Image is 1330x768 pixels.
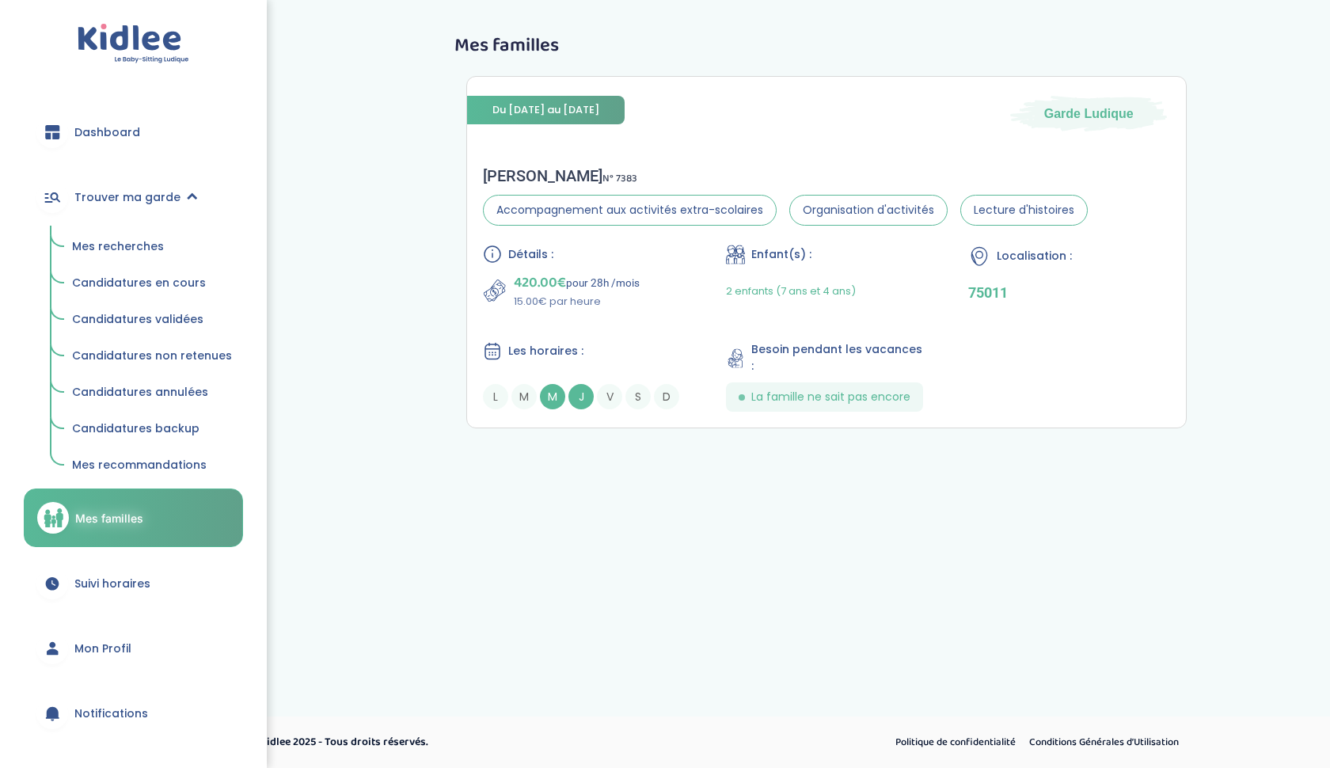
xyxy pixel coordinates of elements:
a: Trouver ma garde [24,169,243,226]
span: Candidatures validées [72,311,203,327]
span: Du [DATE] au [DATE] [467,96,625,124]
a: Mes recherches [61,232,243,262]
span: Candidatures non retenues [72,348,232,363]
a: Mes familles [24,489,243,547]
a: Suivi horaires [24,555,243,612]
p: 15.00€ par heure [514,294,640,310]
span: Candidatures backup [72,420,199,436]
span: Besoin pendant les vacances : [751,341,928,374]
span: Détails : [508,246,553,263]
span: Mon Profil [74,641,131,657]
span: Enfant(s) : [751,246,811,263]
h3: Mes familles [454,36,1199,56]
span: N° 7383 [602,170,637,187]
a: Mon Profil [24,620,243,677]
p: © Kidlee 2025 - Tous droits réservés. [250,734,732,751]
span: Les horaires : [508,343,583,359]
a: Candidatures validées [61,305,243,335]
span: M [511,384,537,409]
span: Mes familles [75,510,143,527]
span: Lecture d'histoires [960,195,1088,226]
span: Notifications [74,705,148,722]
a: Politique de confidentialité [890,732,1021,753]
span: Suivi horaires [74,576,150,592]
span: D [654,384,679,409]
span: Garde Ludique [1044,105,1134,123]
a: Dashboard [24,104,243,161]
a: Notifications [24,685,243,742]
span: Localisation : [997,248,1072,264]
span: Candidatures annulées [72,384,208,400]
span: 2 enfants (7 ans et 4 ans) [726,283,856,298]
span: M [540,384,565,409]
a: Candidatures annulées [61,378,243,408]
span: S [625,384,651,409]
span: Trouver ma garde [74,189,180,206]
a: Candidatures non retenues [61,341,243,371]
span: Candidatures en cours [72,275,206,291]
span: Accompagnement aux activités extra-scolaires [483,195,777,226]
span: 420.00€ [514,272,566,294]
span: Dashboard [74,124,140,141]
a: Candidatures en cours [61,268,243,298]
span: L [483,384,508,409]
img: logo.svg [78,24,189,64]
span: J [568,384,594,409]
span: Mes recommandations [72,457,207,473]
span: V [597,384,622,409]
a: Candidatures backup [61,414,243,444]
span: Mes recherches [72,238,164,254]
p: 75011 [968,284,1170,301]
a: Conditions Générales d’Utilisation [1024,732,1184,753]
a: Mes recommandations [61,451,243,481]
div: [PERSON_NAME] [483,166,1088,185]
span: Organisation d'activités [789,195,948,226]
span: La famille ne sait pas encore [751,389,910,405]
p: pour 28h /mois [514,272,640,294]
